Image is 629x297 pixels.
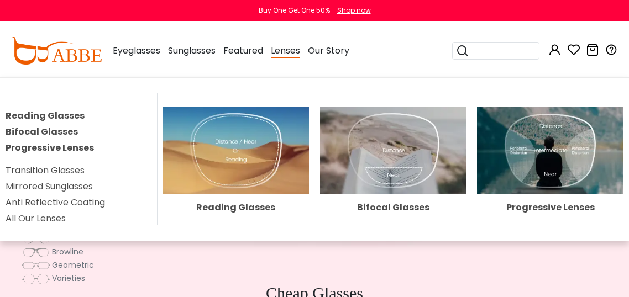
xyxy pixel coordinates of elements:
[337,6,371,15] div: Shop now
[52,246,83,257] span: Browline
[6,212,66,225] a: All Our Lenses
[52,259,94,271] span: Geometric
[271,44,300,58] span: Lenses
[163,107,309,194] img: Reading Glasses
[259,6,330,15] div: Buy One Get One 50%
[477,203,623,212] div: Progressive Lenses
[11,37,102,65] img: abbeglasses.com
[6,125,78,138] a: Bifocal Glasses
[320,203,466,212] div: Bifocal Glasses
[6,196,105,209] a: Anti Reflective Coating
[308,44,349,57] span: Our Story
[6,164,85,177] a: Transition Glasses
[22,247,50,258] img: Browline.png
[163,144,309,212] a: Reading Glasses
[6,141,94,154] a: Progressive Lenses
[477,144,623,212] a: Progressive Lenses
[477,107,623,194] img: Progressive Lenses
[6,180,93,193] a: Mirrored Sunglasses
[332,6,371,15] a: Shop now
[320,144,466,212] a: Bifocal Glasses
[22,273,50,285] img: Varieties.png
[22,260,50,271] img: Geometric.png
[6,109,85,122] a: Reading Glasses
[320,107,466,194] img: Bifocal Glasses
[52,273,85,284] span: Varieties
[113,44,160,57] span: Eyeglasses
[168,44,216,57] span: Sunglasses
[163,203,309,212] div: Reading Glasses
[223,44,263,57] span: Featured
